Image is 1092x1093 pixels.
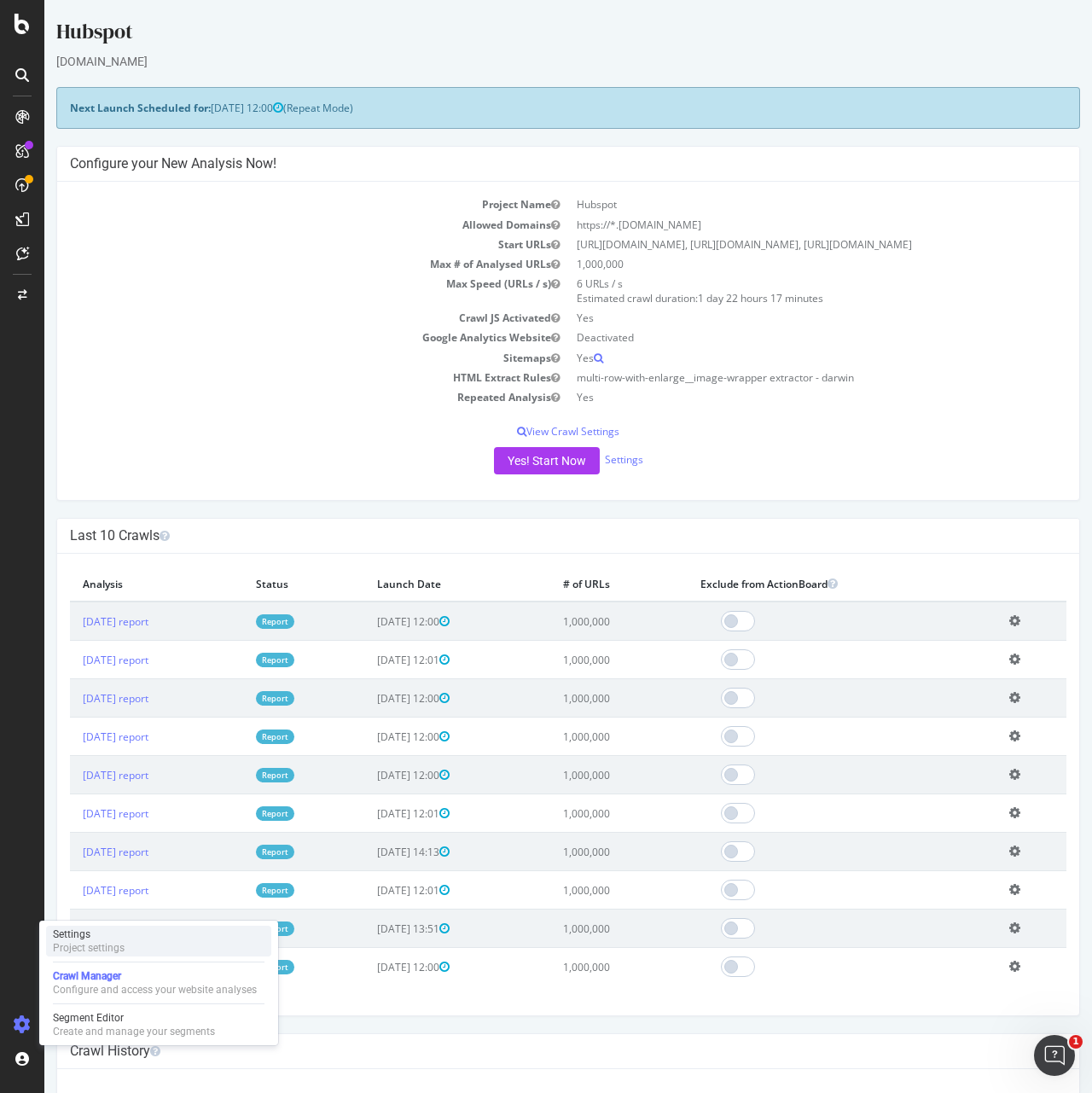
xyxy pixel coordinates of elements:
a: Report [212,921,250,936]
td: Start URLs [26,235,524,254]
th: Analysis [26,567,199,602]
td: 1,000,000 [506,794,643,833]
th: Exclude from ActionBoard [643,567,952,602]
td: Allowed Domains [26,215,524,235]
a: SettingsProject settings [46,926,271,956]
span: [DATE] 12:00 [333,691,405,706]
a: [DATE] report [38,845,104,859]
div: Hubspot [12,17,1036,53]
td: [URL][DOMAIN_NAME], [URL][DOMAIN_NAME], [URL][DOMAIN_NAME] [524,235,1022,254]
div: Configure and access your website analyses [53,983,257,997]
a: Report [212,845,250,859]
th: Launch Date [320,567,506,602]
td: Deactivated [524,328,1022,347]
td: Hubspot [524,195,1022,214]
td: 6 URLs / s Estimated crawl duration: [524,274,1022,308]
a: Report [212,806,250,821]
td: Crawl JS Activated [26,308,524,328]
a: Settings [561,452,599,467]
td: 1,000,000 [506,756,643,794]
td: 1,000,000 [506,948,643,986]
td: 1,000,000 [506,718,643,756]
iframe: Intercom live chat [1034,1035,1075,1076]
h4: Last 10 Crawls [26,527,1022,544]
a: [DATE] report [38,883,104,898]
td: 1,000,000 [506,641,643,679]
a: [DATE] report [38,960,104,974]
button: Yes! Start Now [450,447,555,474]
th: Status [199,567,320,602]
h4: Crawl History [26,1043,1022,1060]
span: [DATE] 12:01 [333,883,405,898]
a: [DATE] report [38,921,104,936]
p: View Crawl Settings [26,424,1022,439]
a: Report [212,614,250,629]
td: 1,000,000 [524,254,1022,274]
a: [DATE] report [38,614,104,629]
span: [DATE] 12:00 [333,960,405,974]
a: Report [212,768,250,782]
td: 1,000,000 [506,833,643,871]
a: [DATE] report [38,691,104,706]
td: Repeated Analysis [26,387,524,407]
div: [DOMAIN_NAME] [12,53,1036,70]
div: (Repeat Mode) [12,87,1036,129]
td: 1,000,000 [506,910,643,948]
div: Create and manage your segments [53,1025,215,1038]
a: [DATE] report [38,806,104,821]
span: [DATE] 13:51 [333,921,405,936]
td: Project Name [26,195,524,214]
span: [DATE] 14:13 [333,845,405,859]
span: 1 day 22 hours 17 minutes [653,291,779,305]
span: [DATE] 12:00 [333,768,405,782]
a: Report [212,730,250,744]
h4: Configure your New Analysis Now! [26,155,1022,172]
td: Yes [524,348,1022,368]
td: Max Speed (URLs / s) [26,274,524,308]
a: Segment EditorCreate and manage your segments [46,1009,271,1040]
strong: Next Launch Scheduled for: [26,101,166,115]
td: Google Analytics Website [26,328,524,347]
a: Report [212,883,250,898]
td: Yes [524,387,1022,407]
a: Crawl ManagerConfigure and access your website analyses [46,968,271,998]
td: HTML Extract Rules [26,368,524,387]
td: Max # of Analysed URLs [26,254,524,274]
div: Segment Editor [53,1011,215,1025]
td: 1,000,000 [506,602,643,641]
div: Settings [53,927,125,941]
span: 1 [1069,1035,1083,1049]
a: [DATE] report [38,653,104,667]
span: [DATE] 12:00 [166,101,239,115]
td: Yes [524,308,1022,328]
td: https://*.[DOMAIN_NAME] [524,215,1022,235]
td: multi-row-with-enlarge__image-wrapper extractor - darwin [524,368,1022,387]
a: [DATE] report [38,730,104,744]
span: [DATE] 12:01 [333,806,405,821]
span: [DATE] 12:00 [333,614,405,629]
div: Project settings [53,941,125,955]
td: 1,000,000 [506,871,643,910]
div: Crawl Manager [53,969,257,983]
a: Report [212,653,250,667]
a: [DATE] report [38,768,104,782]
th: # of URLs [506,567,643,602]
td: 1,000,000 [506,679,643,718]
td: Sitemaps [26,348,524,368]
a: Report [212,960,250,974]
span: [DATE] 12:00 [333,730,405,744]
a: Report [212,691,250,706]
span: [DATE] 12:01 [333,653,405,667]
